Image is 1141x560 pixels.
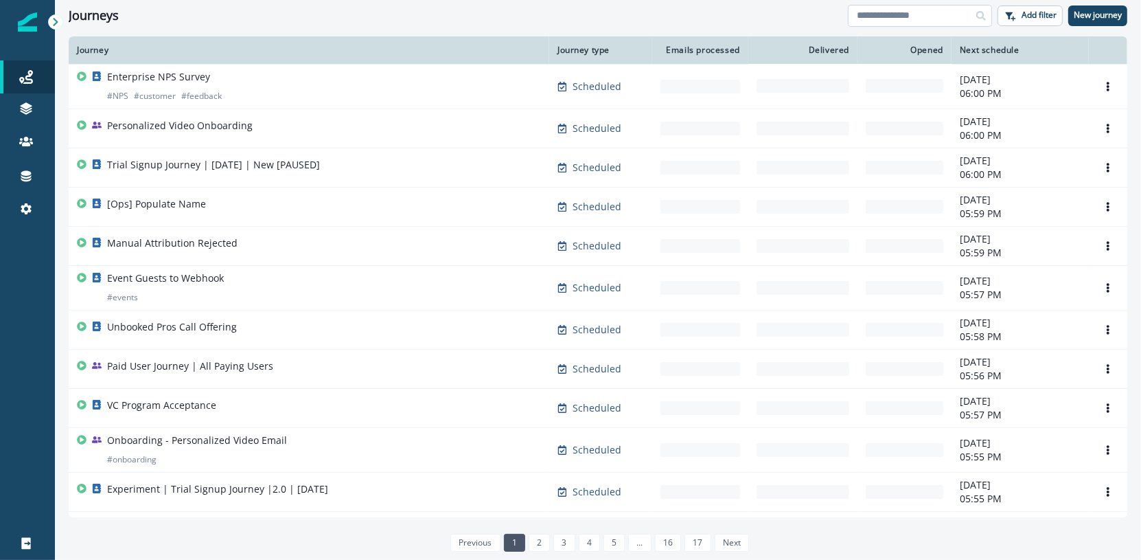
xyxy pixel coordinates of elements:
[77,45,541,56] div: Journey
[504,534,525,552] a: Page 1 is your current page
[573,80,621,93] p: Scheduled
[69,64,1127,109] a: Enterprise NPS Survey#NPS#customer#feedbackScheduled-[DATE]06:00 PMOptions
[573,323,621,337] p: Scheduled
[69,8,119,23] h1: Journeys
[866,45,943,56] div: Opened
[1022,10,1057,20] p: Add filter
[1097,157,1119,178] button: Options
[69,310,1127,349] a: Unbooked Pros Call OfferingScheduled-[DATE]05:58 PMOptions
[1097,278,1119,298] button: Options
[998,5,1063,26] button: Add filter
[573,443,621,457] p: Scheduled
[757,45,849,56] div: Delivered
[107,453,157,467] p: # onboarding
[69,187,1127,226] a: [Ops] Populate NameScheduled-[DATE]05:59 PMOptions
[573,122,621,135] p: Scheduled
[1097,320,1119,340] button: Options
[69,148,1127,187] a: Trial Signup Journey | [DATE] | New [PAUSED]Scheduled-[DATE]06:00 PMOptions
[960,87,1081,100] p: 06:00 PM
[960,246,1081,260] p: 05:59 PM
[1097,197,1119,217] button: Options
[1097,398,1119,418] button: Options
[1097,118,1119,139] button: Options
[18,12,37,32] img: Inflection
[960,408,1081,422] p: 05:57 PM
[579,534,600,552] a: Page 4
[960,517,1081,531] p: [DATE]
[960,73,1081,87] p: [DATE]
[960,274,1081,288] p: [DATE]
[107,236,238,250] p: Manual Attribution Rejected
[573,362,621,376] p: Scheduled
[1097,482,1119,502] button: Options
[134,89,176,103] p: # customer
[960,330,1081,344] p: 05:58 PM
[447,534,749,552] ul: Pagination
[107,89,128,103] p: # NPS
[107,271,224,285] p: Event Guests to Webhook
[573,161,621,175] p: Scheduled
[69,109,1127,148] a: Personalized Video OnboardingScheduled-[DATE]06:00 PMOptions
[655,534,681,552] a: Page 16
[69,427,1127,472] a: Onboarding - Personalized Video Email#onboardingScheduled-[DATE]05:55 PMOptions
[107,359,273,373] p: Paid User Journey | All Paying Users
[960,45,1081,56] div: Next schedule
[960,394,1081,408] p: [DATE]
[557,45,644,56] div: Journey type
[107,119,253,133] p: Personalized Video Onboarding
[107,70,210,84] p: Enterprise NPS Survey
[69,349,1127,388] a: Paid User Journey | All Paying UsersScheduled-[DATE]05:56 PMOptions
[628,534,651,552] a: Jump forward
[960,450,1081,464] p: 05:55 PM
[69,388,1127,427] a: VC Program AcceptanceScheduled-[DATE]05:57 PMOptions
[573,239,621,253] p: Scheduled
[1097,359,1119,379] button: Options
[960,478,1081,492] p: [DATE]
[69,265,1127,310] a: Event Guests to Webhook#eventsScheduled-[DATE]05:57 PMOptions
[107,197,206,211] p: [Ops] Populate Name
[573,485,621,499] p: Scheduled
[715,534,749,552] a: Next page
[107,434,287,447] p: Onboarding - Personalized Video Email
[181,89,222,103] p: # feedback
[69,472,1127,511] a: Experiment | Trial Signup Journey |2.0 | [DATE]Scheduled-[DATE]05:55 PMOptions
[684,534,711,552] a: Page 17
[960,316,1081,330] p: [DATE]
[69,226,1127,265] a: Manual Attribution RejectedScheduled-[DATE]05:59 PMOptions
[603,534,625,552] a: Page 5
[107,320,237,334] p: Unbooked Pros Call Offering
[960,207,1081,221] p: 05:59 PM
[107,291,138,304] p: # events
[573,200,621,214] p: Scheduled
[960,232,1081,246] p: [DATE]
[529,534,550,552] a: Page 2
[960,193,1081,207] p: [DATE]
[960,436,1081,450] p: [DATE]
[69,511,1127,550] a: [ABM] Named Account LP VisitScheduled-[DATE]05:55 PMOptions
[660,45,740,56] div: Emails processed
[1068,5,1127,26] button: New journey
[960,369,1081,383] p: 05:56 PM
[107,158,320,172] p: Trial Signup Journey | [DATE] | New [PAUSED]
[1074,10,1122,20] p: New journey
[960,288,1081,302] p: 05:57 PM
[573,401,621,415] p: Scheduled
[573,281,621,295] p: Scheduled
[960,168,1081,181] p: 06:00 PM
[553,534,575,552] a: Page 3
[960,128,1081,142] p: 06:00 PM
[107,399,216,412] p: VC Program Acceptance
[960,355,1081,369] p: [DATE]
[1097,236,1119,256] button: Options
[960,154,1081,168] p: [DATE]
[960,115,1081,128] p: [DATE]
[107,482,328,496] p: Experiment | Trial Signup Journey |2.0 | [DATE]
[1097,76,1119,97] button: Options
[1097,440,1119,460] button: Options
[960,492,1081,506] p: 05:55 PM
